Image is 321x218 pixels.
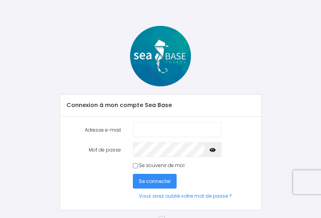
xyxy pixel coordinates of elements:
label: Mot de passe [60,142,127,157]
button: Se connecter [133,174,177,189]
div: Connexion à mon compte Sea Base [60,95,261,117]
a: Vous avez oublié votre mot de passe ? [133,189,238,203]
label: Se souvenir de moi [139,162,185,169]
span: Se connecter [139,178,171,185]
label: Adresse e-mail [60,123,127,137]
